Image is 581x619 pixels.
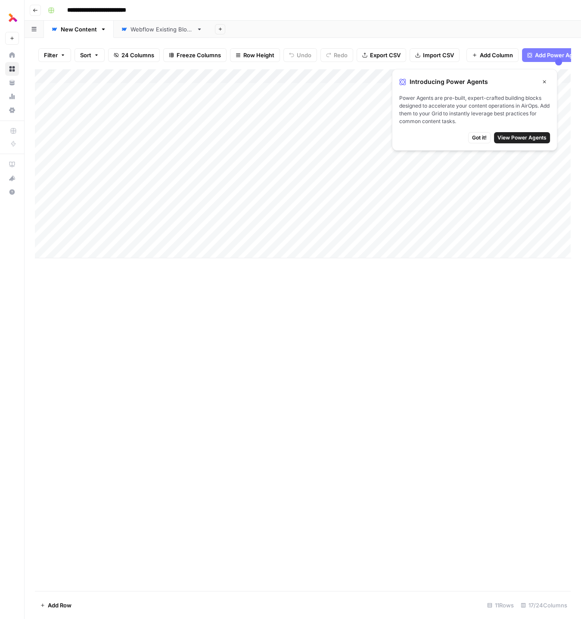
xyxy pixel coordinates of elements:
button: Help + Support [5,185,19,199]
button: View Power Agents [494,132,550,143]
span: Export CSV [370,51,401,59]
span: 24 Columns [121,51,154,59]
button: Freeze Columns [163,48,227,62]
button: Sort [75,48,105,62]
a: Your Data [5,76,19,90]
button: Row Height [230,48,280,62]
span: Filter [44,51,58,59]
a: Settings [5,103,19,117]
a: Usage [5,90,19,103]
div: Webflow Existing Blogs [130,25,193,34]
span: Sort [80,51,91,59]
button: Add Column [466,48,519,62]
button: Import CSV [410,48,460,62]
button: Export CSV [357,48,406,62]
span: Row Height [243,51,274,59]
span: Power Agents are pre-built, expert-crafted building blocks designed to accelerate your content op... [399,94,550,125]
button: What's new? [5,171,19,185]
div: New Content [61,25,97,34]
div: 11 Rows [484,598,517,612]
span: Import CSV [423,51,454,59]
button: Workspace: Thoughtful AI Content Engine [5,7,19,28]
button: Filter [38,48,71,62]
div: Introducing Power Agents [399,76,550,87]
span: Add Row [48,601,71,610]
button: 24 Columns [108,48,160,62]
button: Redo [320,48,353,62]
span: Freeze Columns [177,51,221,59]
span: Undo [297,51,311,59]
img: Thoughtful AI Content Engine Logo [5,10,21,25]
span: Add Column [480,51,513,59]
span: Redo [334,51,348,59]
button: Got it! [468,132,491,143]
a: Browse [5,62,19,76]
div: 17/24 Columns [517,598,571,612]
span: Got it! [472,134,487,142]
a: Home [5,48,19,62]
div: What's new? [6,172,19,185]
a: Webflow Existing Blogs [114,21,210,38]
a: New Content [44,21,114,38]
button: Add Row [35,598,77,612]
a: AirOps Academy [5,158,19,171]
span: View Power Agents [497,134,547,142]
button: Undo [283,48,317,62]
